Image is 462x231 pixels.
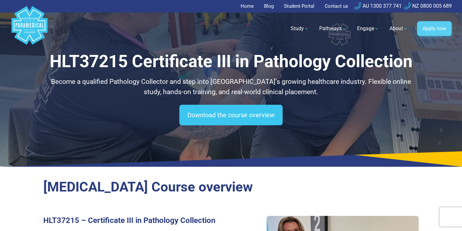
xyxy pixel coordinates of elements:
h1: HLT37215 Certificate III in Pathology Collection [43,51,419,72]
a: Australian Paramedical College [10,13,49,45]
h2: [MEDICAL_DATA] Course overview [43,179,419,195]
a: Apply now [417,21,452,36]
a: Engage [353,20,383,38]
p: Become a qualified Pathology Collector and step into [GEOGRAPHIC_DATA]’s growing healthcare indus... [43,77,419,97]
a: Download the course overview [179,105,283,125]
a: AU 1300 377 741 [355,3,402,9]
a: Study [287,20,313,38]
h3: HLT37215 – Certificate III in Pathology Collection [43,216,227,225]
a: NZ 0800 005 689 [404,3,452,9]
a: About [386,20,412,38]
a: Pathways [315,20,351,38]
